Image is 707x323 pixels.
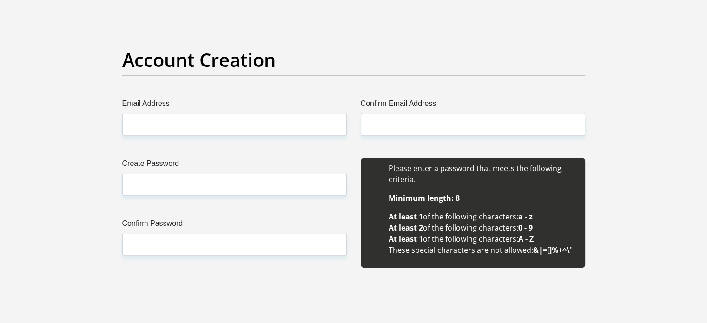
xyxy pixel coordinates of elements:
h2: Account Creation [122,49,585,71]
li: These special characters are not allowed: [389,244,576,256]
label: Confirm Email Address [361,98,585,113]
li: of the following characters: [389,222,576,233]
label: Create Password [122,158,347,173]
li: of the following characters: [389,233,576,244]
label: Confirm Password [122,218,347,233]
b: Minimum length: 8 [389,193,460,203]
label: Email Address [122,98,347,113]
li: of the following characters: [389,211,576,222]
b: A - Z [518,234,534,244]
b: At least 1 [389,211,423,222]
b: 0 - 9 [518,223,533,233]
b: At least 1 [389,234,423,244]
b: &|=[]%+^\' [533,245,572,255]
b: a - z [518,211,533,222]
input: Confirm Password [122,233,347,256]
li: Please enter a password that meets the following criteria. [389,163,576,185]
input: Confirm Email Address [361,113,585,136]
b: At least 2 [389,223,423,233]
input: Email Address [122,113,347,136]
input: Create Password [122,173,347,196]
